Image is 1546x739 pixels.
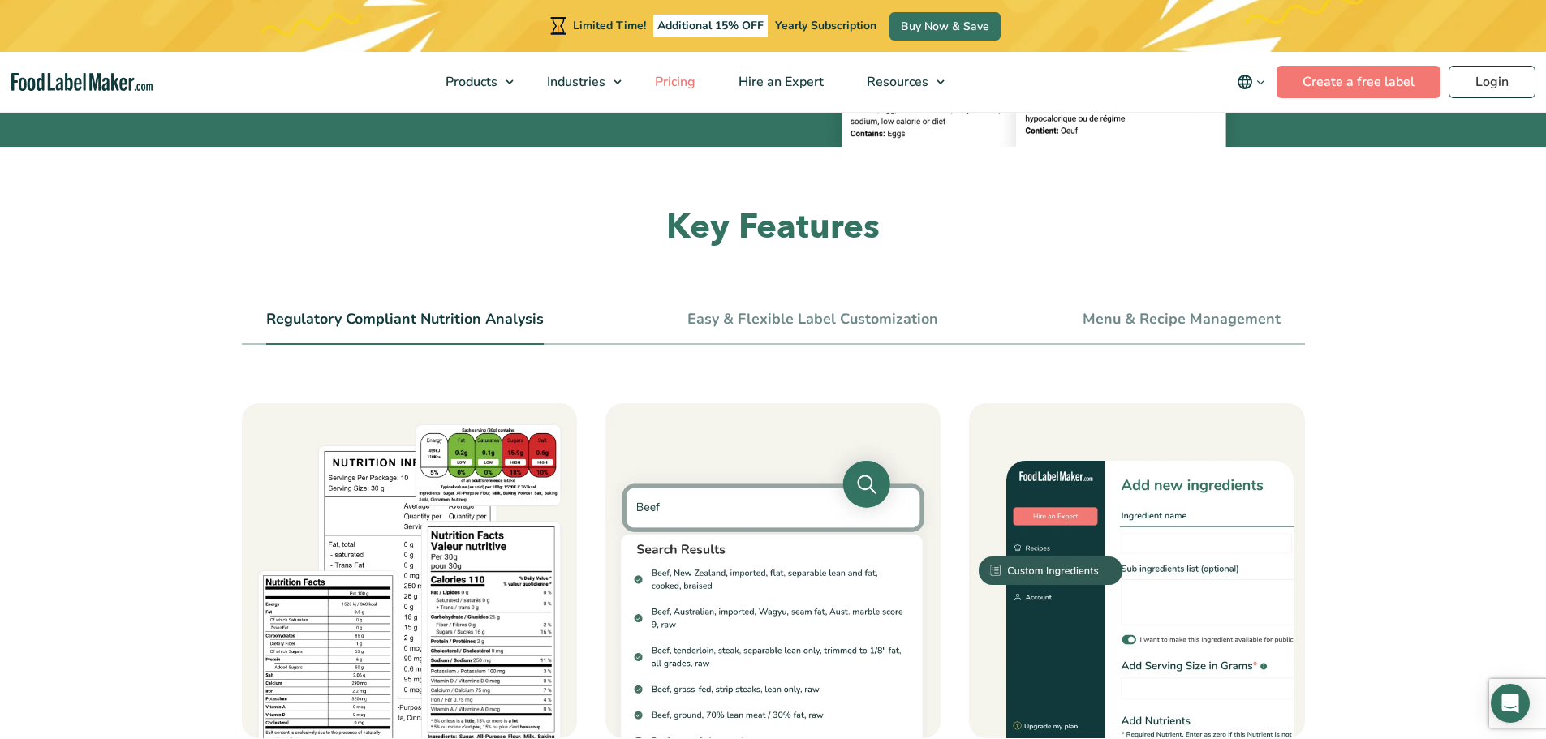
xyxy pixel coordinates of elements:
[650,73,697,91] span: Pricing
[734,73,825,91] span: Hire an Expert
[266,308,544,345] li: Regulatory Compliant Nutrition Analysis
[266,311,544,329] a: Regulatory Compliant Nutrition Analysis
[775,18,876,33] span: Yearly Subscription
[687,311,938,329] a: Easy & Flexible Label Customization
[717,52,842,112] a: Hire an Expert
[242,205,1305,250] h2: Key Features
[526,52,630,112] a: Industries
[634,52,713,112] a: Pricing
[1277,66,1440,98] a: Create a free label
[441,73,499,91] span: Products
[862,73,930,91] span: Resources
[424,52,522,112] a: Products
[1449,66,1535,98] a: Login
[889,12,1001,41] a: Buy Now & Save
[1083,308,1281,345] li: Menu & Recipe Management
[1083,311,1281,329] a: Menu & Recipe Management
[1491,684,1530,723] div: Open Intercom Messenger
[687,308,938,345] li: Easy & Flexible Label Customization
[653,15,768,37] span: Additional 15% OFF
[542,73,607,91] span: Industries
[846,52,953,112] a: Resources
[573,18,646,33] span: Limited Time!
